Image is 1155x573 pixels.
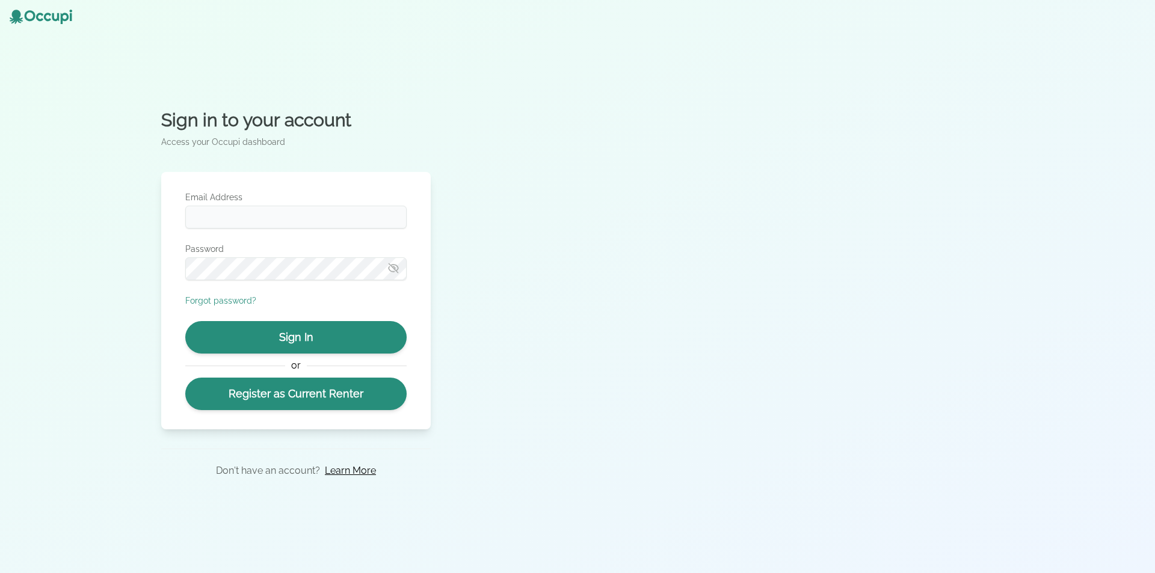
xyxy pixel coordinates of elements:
label: Password [185,243,407,255]
a: Learn More [325,464,376,478]
button: Forgot password? [185,295,256,307]
h2: Sign in to your account [161,109,431,131]
button: Sign In [185,321,407,354]
span: or [285,358,306,373]
p: Don't have an account? [216,464,320,478]
label: Email Address [185,191,407,203]
p: Access your Occupi dashboard [161,136,431,148]
a: Register as Current Renter [185,378,407,410]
